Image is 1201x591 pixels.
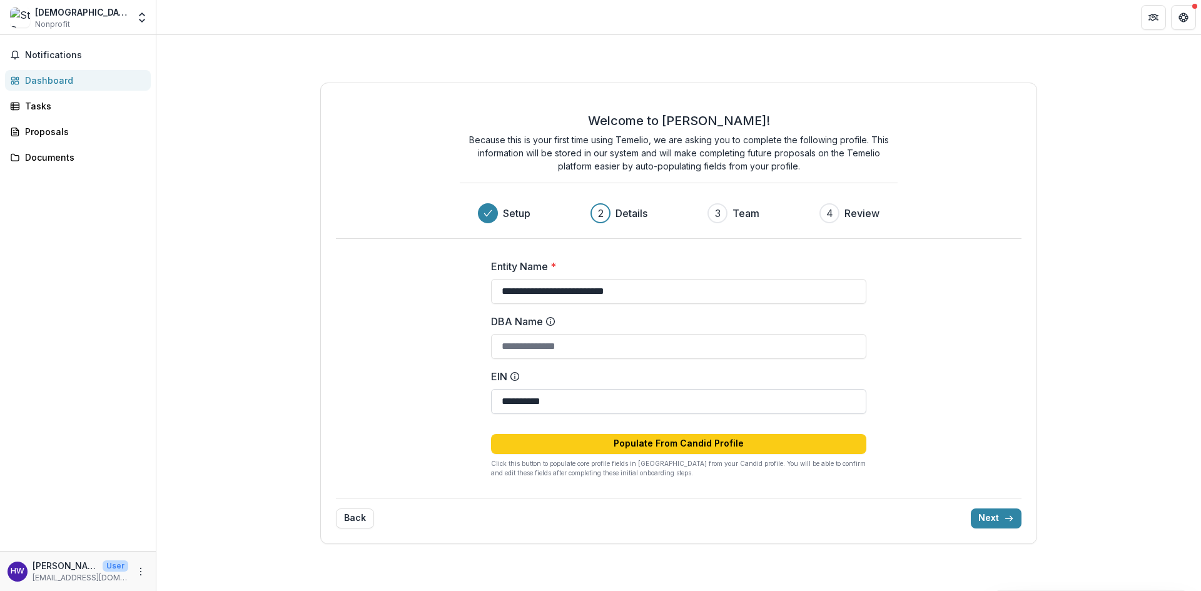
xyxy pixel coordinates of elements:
[1141,5,1166,30] button: Partners
[35,6,128,19] div: [DEMOGRAPHIC_DATA]
[11,567,24,575] div: Holly Wasilenko
[588,113,770,128] h2: Welcome to [PERSON_NAME]!
[460,133,898,173] p: Because this is your first time using Temelio, we are asking you to complete the following profil...
[5,70,151,91] a: Dashboard
[616,206,647,221] h3: Details
[25,50,146,61] span: Notifications
[826,206,833,221] div: 4
[35,19,70,30] span: Nonprofit
[491,459,866,478] p: Click this button to populate core profile fields in [GEOGRAPHIC_DATA] from your Candid profile. ...
[5,96,151,116] a: Tasks
[33,572,128,583] p: [EMAIL_ADDRESS][DOMAIN_NAME]
[336,508,374,528] button: Back
[10,8,30,28] img: St Raphael Catholic Church
[5,121,151,142] a: Proposals
[103,560,128,572] p: User
[133,564,148,579] button: More
[25,151,141,164] div: Documents
[491,259,859,274] label: Entity Name
[491,369,859,384] label: EIN
[715,206,721,221] div: 3
[732,206,759,221] h3: Team
[598,206,604,221] div: 2
[844,206,879,221] h3: Review
[5,147,151,168] a: Documents
[971,508,1021,528] button: Next
[478,203,879,223] div: Progress
[491,434,866,454] button: Populate From Candid Profile
[503,206,530,221] h3: Setup
[133,5,151,30] button: Open entity switcher
[491,314,859,329] label: DBA Name
[5,45,151,65] button: Notifications
[33,559,98,572] p: [PERSON_NAME]
[25,74,141,87] div: Dashboard
[25,125,141,138] div: Proposals
[25,99,141,113] div: Tasks
[1171,5,1196,30] button: Get Help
